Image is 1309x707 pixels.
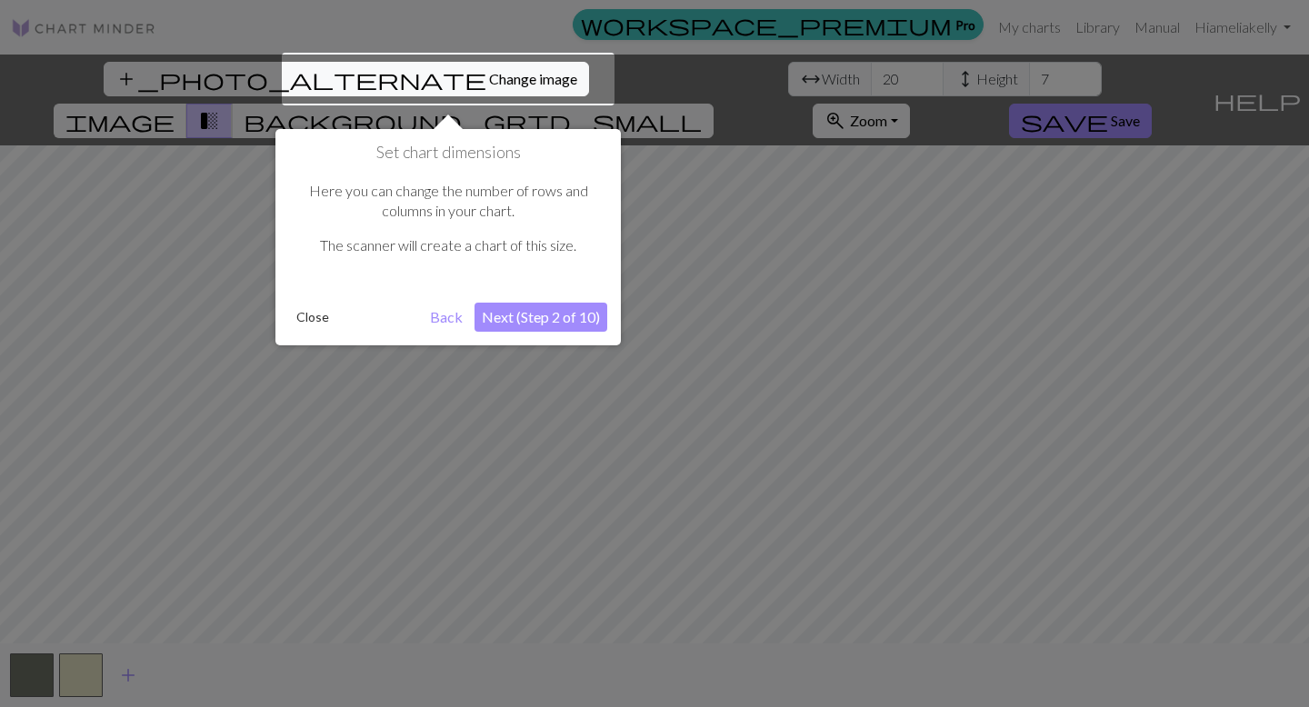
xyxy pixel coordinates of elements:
p: The scanner will create a chart of this size. [298,235,598,255]
h1: Set chart dimensions [289,143,607,163]
button: Close [289,304,336,331]
div: Set chart dimensions [275,129,621,345]
button: Next (Step 2 of 10) [475,303,607,332]
button: Back [423,303,470,332]
p: Here you can change the number of rows and columns in your chart. [298,181,598,222]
